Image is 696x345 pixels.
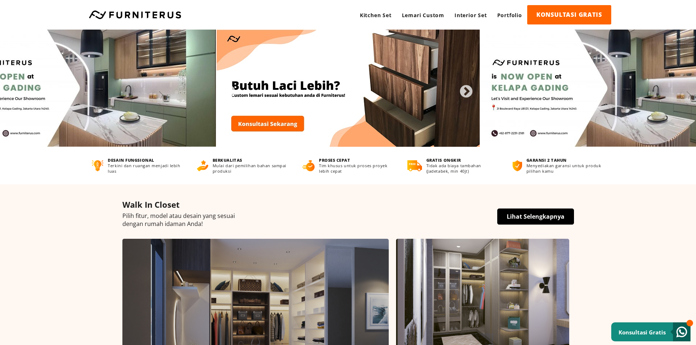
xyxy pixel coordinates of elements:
p: Tim khusus untuk proses proyek lebih cepat [319,163,394,174]
a: Portfolio [492,5,527,25]
p: Tidak ada biaya tambahan (Jadetabek, min 40jt) [426,163,499,174]
h4: DESAIN FUNGSIONAL [108,157,183,163]
a: Lemari Custom [397,5,449,25]
h4: GARANSI 2 TAHUN [526,157,604,163]
h4: GRATIS ONGKIR [426,157,499,163]
img: berkualitas.png [197,160,208,171]
h4: Walk In Closet [122,199,574,210]
a: KONSULTASI GRATIS [527,5,611,24]
p: Pilih fitur, model atau desain yang sesuai dengan rumah idaman Anda! [122,212,574,228]
small: Konsultasi Gratis [619,329,666,336]
a: Kitchen Set [355,5,397,25]
a: Interior Set [449,5,492,25]
img: Banner3.jpg [217,30,480,147]
p: Terkini dan ruangan menjadi lebih luas [108,163,183,174]
img: bergaransi.png [513,160,522,171]
p: Menyediakan garansi untuk produk pilihan kamu [526,163,604,174]
a: Lihat Selengkapnya [497,208,574,225]
img: desain-fungsional.png [92,160,104,171]
a: Konsultasi Gratis [611,322,691,341]
h4: PROSES CEPAT [319,157,394,163]
button: Next [459,85,466,92]
p: Mulai dari pemilihan bahan sampai produksi [213,163,289,174]
img: gratis-ongkir.png [407,160,422,171]
button: Previous [221,85,229,92]
h4: BERKUALITAS [213,157,289,163]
